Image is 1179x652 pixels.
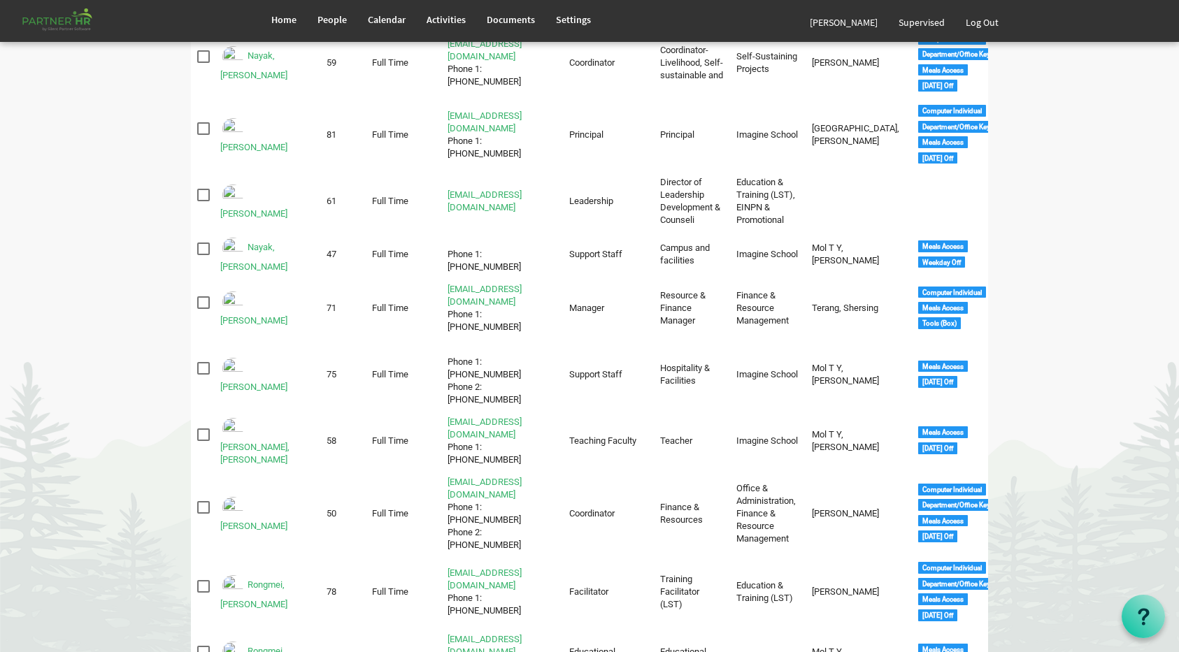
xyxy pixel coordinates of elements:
[912,29,988,96] td: <div class="tag label label-default">Computer Individual</div> <div class="tag label label-defaul...
[730,101,806,168] td: Imagine School column header Departments
[563,280,654,336] td: Manager column header Position
[799,3,888,42] a: [PERSON_NAME]
[317,13,347,26] span: People
[918,376,957,388] div: [DATE] Off
[654,280,730,336] td: Resource & Finance Manager column header Job Title
[563,558,654,625] td: Facilitator column header Position
[918,578,998,590] div: Department/Office Keys
[191,173,214,229] td: checkbox
[366,280,442,336] td: Full Time column header Personnel Type
[730,558,806,625] td: Education & Training (LST) column header Departments
[912,558,988,625] td: <div class="tag label label-default">Computer Individual</div> <div class="tag label label-defaul...
[320,101,366,168] td: 81 column header ID
[220,182,245,208] img: Emp-402ccdbb-3ccb-43f4-872c-8250068777a8.png
[918,426,968,438] div: Meals Access
[320,280,366,336] td: 71 column header ID
[806,558,912,625] td: Kashyap, Shelly column header Supervisor
[441,101,563,168] td: principal@imagineschools.in Phone 1: 9134250139 is template cell column header Contact Info
[441,558,563,625] td: training@stepind.org Phone 1: 6009626552 is template cell column header Contact Info
[366,173,442,229] td: Full Time column header Personnel Type
[320,29,366,96] td: 59 column header ID
[654,413,730,469] td: Teacher column header Job Title
[220,382,287,392] a: [PERSON_NAME]
[912,340,988,409] td: <div class="tag label label-default">Meals Access</div> <div class="tag label label-default">Sund...
[918,256,965,268] div: Weekday Off
[955,3,1009,42] a: Log Out
[918,152,957,164] div: [DATE] Off
[448,567,522,591] a: [EMAIL_ADDRESS][DOMAIN_NAME]
[214,473,320,554] td: Raveendra, Ariga is template cell column header Full Name
[220,242,287,273] a: Nayak, [PERSON_NAME]
[806,173,912,229] td: column header Supervisor
[220,315,287,326] a: [PERSON_NAME]
[918,136,968,148] div: Meals Access
[563,29,654,96] td: Coordinator column header Position
[563,233,654,277] td: Support Staff column header Position
[563,413,654,469] td: Teaching Faculty column header Position
[191,413,214,469] td: checkbox
[366,29,442,96] td: Full Time column header Personnel Type
[220,50,287,80] a: Nayak, [PERSON_NAME]
[214,413,320,469] td: Pattanayak, Ray Baliarsingh is template cell column header Full Name
[912,473,988,554] td: <div class="tag label label-default">Computer Individual</div> <div class="tag label label-defaul...
[918,240,968,252] div: Meals Access
[220,116,245,141] img: Emp-ca3a4e23-294b-4e3e-a9be-da14e8a5266d.png
[191,101,214,168] td: checkbox
[918,609,957,621] div: [DATE] Off
[918,121,998,133] div: Department/Office Keys
[214,173,320,229] td: Nayak, Madhumita is template cell column header Full Name
[487,13,535,26] span: Documents
[654,101,730,168] td: Principal column header Job Title
[806,101,912,168] td: Jena, Micky Sanjib column header Supervisor
[912,233,988,277] td: <div class="tag label label-default">Meals Access</div> <div class="tag label label-default">Week...
[912,101,988,168] td: <div class="tag label label-default">Computer Individual</div> <div class="tag label label-defaul...
[654,233,730,277] td: Campus and facilities column header Job Title
[918,33,986,45] div: Computer Individual
[730,233,806,277] td: Imagine School column header Departments
[191,340,214,409] td: checkbox
[912,173,988,229] td: column header Tags
[366,413,442,469] td: Full Time column header Personnel Type
[214,233,320,277] td: Nayak, Priyanka is template cell column header Full Name
[220,573,245,598] img: Emp-cfa6cc30-b73a-45bb-9fd7-6ff468180031.png
[654,173,730,229] td: Director of Leadership Development & Counseli column header Job Title
[220,442,290,465] a: [PERSON_NAME], [PERSON_NAME]
[806,29,912,96] td: Nayak, Abhijit column header Supervisor
[730,473,806,554] td: Office & Administration, Finance & Resource Management column header Departments
[918,302,968,314] div: Meals Access
[191,233,214,277] td: checkbox
[918,515,968,527] div: Meals Access
[214,29,320,96] td: Nayak, Himanshu Sekhar is template cell column header Full Name
[366,340,442,409] td: Full Time column header Personnel Type
[191,280,214,336] td: checkbox
[448,189,522,212] a: [EMAIL_ADDRESS][DOMAIN_NAME]
[214,280,320,336] td: Pal, Binaya is template cell column header Full Name
[220,521,287,531] a: [PERSON_NAME]
[320,233,366,277] td: 47 column header ID
[441,233,563,277] td: Phone 1: +916372579934 is template cell column header Contact Info
[220,208,287,219] a: [PERSON_NAME]
[918,562,986,574] div: Computer Individual
[271,13,296,26] span: Home
[918,442,957,454] div: [DATE] Off
[441,473,563,554] td: stepcenter@stepind.org Phone 1: +918809044580 Phone 2: 9937265961 is template cell column header ...
[448,110,522,133] a: [EMAIL_ADDRESS][DOMAIN_NAME]
[654,340,730,409] td: Hospitality & Facilities column header Job Title
[448,38,522,61] a: [EMAIL_ADDRESS][DOMAIN_NAME]
[366,558,442,625] td: Full Time column header Personnel Type
[320,473,366,554] td: 50 column header ID
[912,413,988,469] td: <div class="tag label label-default">Meals Access</div> <div class="tag label label-default">Sund...
[214,101,320,168] td: Nayak, Labanya Rekha is template cell column header Full Name
[918,80,957,92] div: [DATE] Off
[918,287,986,298] div: Computer Individual
[441,413,563,469] td: raybaliar@imagineschools.in Phone 1: 7077485027 is template cell column header Contact Info
[441,340,563,409] td: Phone 1: +918117845257 Phone 2: +9170082253481 is template cell column header Contact Info
[220,44,245,69] img: Emp-096a7fb3-6387-45e3-a0cd-1d2523128a0b.png
[918,499,998,511] div: Department/Office Keys
[441,29,563,96] td: projects@koinoagrifarm.in Phone 1: +919040644232 is template cell column header Contact Info
[191,29,214,96] td: checkbox
[730,413,806,469] td: Imagine School column header Departments
[368,13,406,26] span: Calendar
[654,473,730,554] td: Finance & Resources column header Job Title
[918,530,957,542] div: [DATE] Off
